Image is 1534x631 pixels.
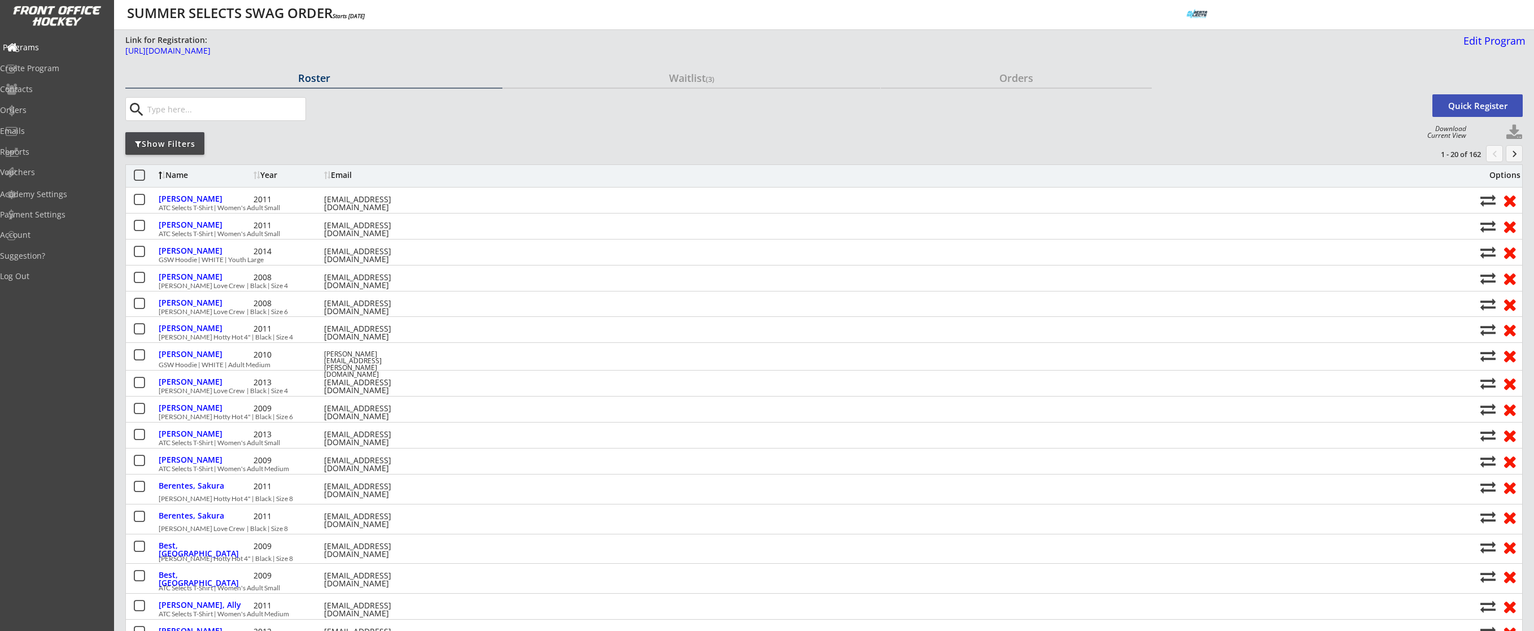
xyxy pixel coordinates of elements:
[125,138,204,150] div: Show Filters
[1499,478,1520,496] button: Remove from roster (no refund)
[254,378,321,386] div: 2013
[324,602,426,617] div: [EMAIL_ADDRESS][DOMAIN_NAME]
[159,482,251,490] div: Berentes, Sakura
[324,572,426,588] div: [EMAIL_ADDRESS][DOMAIN_NAME]
[324,542,426,558] div: [EMAIL_ADDRESS][DOMAIN_NAME]
[1480,219,1496,234] button: Move player
[1499,508,1520,526] button: Remove from roster (no refund)
[324,247,426,263] div: [EMAIL_ADDRESS][DOMAIN_NAME]
[159,525,1474,532] div: [PERSON_NAME] Love Crew | Black | Size 8
[1480,271,1496,286] button: Move player
[1422,125,1466,139] div: Download Current View
[159,404,251,412] div: [PERSON_NAME]
[159,456,251,464] div: [PERSON_NAME]
[254,221,321,229] div: 2011
[159,230,1474,237] div: ATC Selects T-Shirt | Women's Adult Small
[254,482,321,490] div: 2011
[1499,321,1520,338] button: Remove from roster (no refund)
[1499,598,1520,615] button: Remove from roster (no refund)
[254,171,321,179] div: Year
[1459,36,1526,46] div: Edit Program
[1432,94,1523,117] button: Quick Register
[324,456,426,472] div: [EMAIL_ADDRESS][DOMAIN_NAME]
[324,512,426,528] div: [EMAIL_ADDRESS][DOMAIN_NAME]
[159,334,1474,341] div: [PERSON_NAME] Hotty Hot 4" | Black | Size 4
[159,308,1474,315] div: [PERSON_NAME] Love Crew | Black | Size 6
[159,388,1474,394] div: [PERSON_NAME] Love Crew | Black | Size 4
[1499,401,1520,418] button: Remove from roster (no refund)
[159,585,1474,591] div: ATC Selects T-Shirt | Women's Adult Small
[1459,36,1526,55] a: Edit Program
[1499,295,1520,313] button: Remove from roster (no refund)
[159,204,1474,211] div: ATC Selects T-Shirt | Women's Adult Small
[125,73,502,83] div: Roster
[1480,480,1496,495] button: Move player
[254,456,321,464] div: 2009
[324,171,426,179] div: Email
[706,74,714,84] font: (3)
[1486,145,1503,162] button: chevron_left
[1506,124,1523,141] button: Click to download full roster. Your browser settings may try to block it, check your security set...
[1499,538,1520,556] button: Remove from roster (no refund)
[324,351,426,378] div: [PERSON_NAME][EMAIL_ADDRESS][PERSON_NAME][DOMAIN_NAME]
[254,542,321,550] div: 2009
[1480,171,1520,179] div: Options
[125,34,209,46] div: Link for Registration:
[881,73,1152,83] div: Orders
[1480,402,1496,417] button: Move player
[254,430,321,438] div: 2013
[159,378,251,386] div: [PERSON_NAME]
[1480,322,1496,337] button: Move player
[159,350,251,358] div: [PERSON_NAME]
[159,195,251,203] div: [PERSON_NAME]
[1499,217,1520,235] button: Remove from roster (no refund)
[159,221,251,229] div: [PERSON_NAME]
[1506,145,1523,162] button: keyboard_arrow_right
[254,351,321,359] div: 2010
[324,273,426,289] div: [EMAIL_ADDRESS][DOMAIN_NAME]
[254,572,321,580] div: 2009
[159,324,251,332] div: [PERSON_NAME]
[254,325,321,333] div: 2011
[1480,569,1496,584] button: Move player
[254,195,321,203] div: 2011
[254,247,321,255] div: 2014
[324,221,426,237] div: [EMAIL_ADDRESS][DOMAIN_NAME]
[1480,193,1496,208] button: Move player
[159,362,1474,368] div: GSW Hoodie | WHITE | Adult Medium
[159,282,1474,289] div: [PERSON_NAME] Love Crew | Black | Size 4
[1480,348,1496,363] button: Move player
[1480,599,1496,614] button: Move player
[324,404,426,420] div: [EMAIL_ADDRESS][DOMAIN_NAME]
[159,247,251,255] div: [PERSON_NAME]
[159,495,1474,502] div: [PERSON_NAME] Hotty Hot 4" | Black | Size 8
[1499,269,1520,287] button: Remove from roster (no refund)
[159,611,1474,617] div: ATC Selects T-Shirt | Women's Adult Medium
[1422,149,1481,159] div: 1 - 20 of 162
[159,555,1474,562] div: [PERSON_NAME] Hotty Hot 4" | Black | Size 8
[1499,452,1520,470] button: Remove from roster (no refund)
[159,414,1474,420] div: [PERSON_NAME] Hotty Hot 4" | Black | Size 6
[125,47,694,55] div: [URL][DOMAIN_NAME]
[1499,375,1520,392] button: Remove from roster (no refund)
[324,430,426,446] div: [EMAIL_ADDRESS][DOMAIN_NAME]
[254,602,321,610] div: 2011
[1499,347,1520,364] button: Remove from roster (no refund)
[1499,192,1520,209] button: Remove from roster (no refund)
[159,439,1474,446] div: ATC Selects T-Shirt | Women's Adult Small
[324,378,426,394] div: [EMAIL_ADDRESS][DOMAIN_NAME]
[324,299,426,315] div: [EMAIL_ADDRESS][DOMAIN_NAME]
[1480,376,1496,391] button: Move player
[324,482,426,498] div: [EMAIL_ADDRESS][DOMAIN_NAME]
[159,273,251,281] div: [PERSON_NAME]
[159,256,1474,263] div: GSW Hoodie | WHITE | Youth Large
[1480,428,1496,443] button: Move player
[159,171,251,179] div: Name
[159,571,251,587] div: Best, [GEOGRAPHIC_DATA]
[254,299,321,307] div: 2008
[1499,568,1520,585] button: Remove from roster (no refund)
[127,101,146,119] button: search
[1480,297,1496,312] button: Move player
[1480,454,1496,469] button: Move player
[159,430,251,438] div: [PERSON_NAME]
